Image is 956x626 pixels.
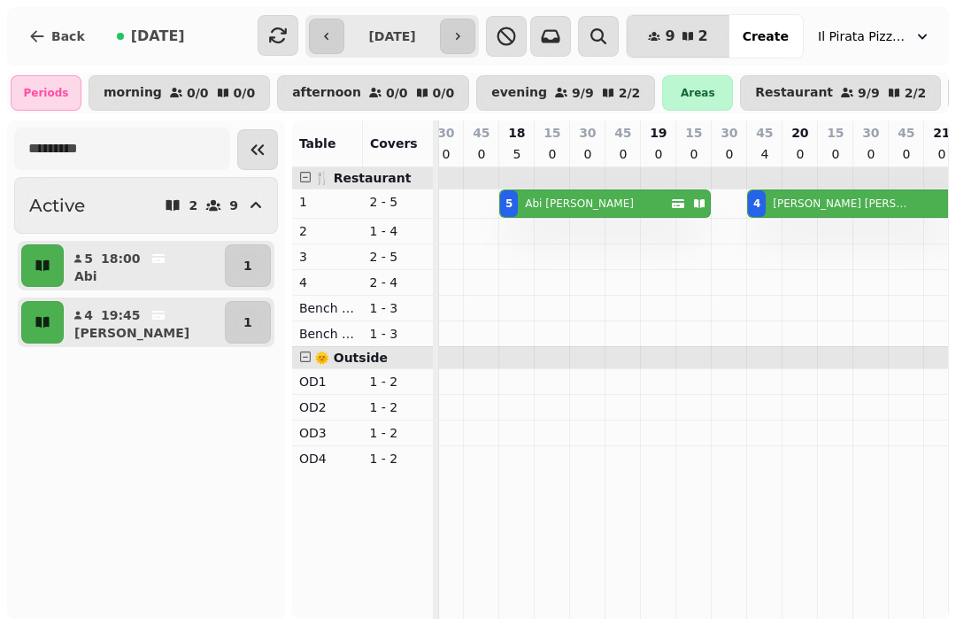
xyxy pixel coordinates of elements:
p: Bench Right [299,325,356,343]
p: 2 / 2 [905,87,927,99]
p: 2 [299,222,356,240]
p: 2 - 5 [369,248,426,266]
p: 0 [439,145,453,163]
p: evening [491,86,547,100]
p: 30 [437,124,454,142]
p: 2 - 5 [369,193,426,211]
p: 30 [579,124,596,142]
button: 1 [225,301,271,344]
p: morning [104,86,162,100]
div: Areas [662,75,733,111]
p: 0 / 0 [433,87,455,99]
p: 5 [510,145,524,163]
p: 1 - 2 [369,450,426,468]
p: 19 [650,124,667,142]
p: 1 - 3 [369,299,426,317]
p: 20 [791,124,808,142]
p: 18:00 [101,250,141,267]
div: 5 [505,197,513,211]
p: 1 - 2 [369,373,426,390]
p: 9 / 9 [572,87,594,99]
p: 5 [83,250,94,267]
p: 45 [898,124,914,142]
p: 0 [616,145,630,163]
p: OD2 [299,398,356,416]
p: OD3 [299,424,356,442]
p: 1 - 2 [369,424,426,442]
p: 4 [83,306,94,324]
button: morning0/00/0 [89,75,270,111]
button: Il Pirata Pizzata [807,20,942,52]
p: 30 [721,124,737,142]
span: Create [743,30,789,43]
p: Abi [PERSON_NAME] [525,197,634,211]
p: 2 / 2 [619,87,641,99]
span: 9 [665,29,675,43]
p: 0 [864,145,878,163]
p: 4 [299,274,356,291]
p: 1 - 3 [369,325,426,343]
p: [PERSON_NAME] [74,324,189,342]
p: 0 / 0 [187,87,209,99]
p: Abi [74,267,97,285]
h2: Active [29,193,85,218]
p: 4 [758,145,772,163]
span: [DATE] [131,29,185,43]
button: afternoon0/00/0 [277,75,469,111]
p: 2 [189,199,197,212]
p: 9 / 9 [858,87,880,99]
p: 15 [685,124,702,142]
button: Restaurant9/92/2 [740,75,941,111]
button: [DATE] [103,15,199,58]
span: Covers [370,136,418,151]
span: Back [51,30,85,43]
button: Create [729,15,803,58]
span: Il Pirata Pizzata [818,27,906,45]
button: Active29 [14,177,278,234]
p: 45 [614,124,631,142]
p: 0 / 0 [386,87,408,99]
p: 1 [243,313,252,331]
p: 1 - 2 [369,398,426,416]
p: Restaurant [755,86,833,100]
button: 518:00Abi [67,244,221,287]
p: 0 / 0 [234,87,256,99]
p: afternoon [292,86,361,100]
p: 1 [243,257,252,274]
button: Collapse sidebar [237,129,278,170]
p: OD4 [299,450,356,468]
button: evening9/92/2 [476,75,655,111]
span: 🍴 Restaurant [314,171,412,185]
span: 2 [698,29,708,43]
p: 30 [862,124,879,142]
p: 0 [581,145,595,163]
p: [PERSON_NAME] [PERSON_NAME] [773,197,909,211]
button: 92 [627,15,729,58]
p: 45 [473,124,490,142]
p: 15 [827,124,844,142]
p: 3 [299,248,356,266]
p: 0 [722,145,736,163]
p: 0 [545,145,559,163]
p: 0 [687,145,701,163]
p: 45 [756,124,773,142]
p: 9 [229,199,238,212]
p: 0 [829,145,843,163]
span: 🌞 Outside [314,351,388,365]
span: Table [299,136,336,151]
div: Periods [11,75,81,111]
p: 2 - 4 [369,274,426,291]
p: 0 [651,145,666,163]
p: OD1 [299,373,356,390]
p: Bench Left [299,299,356,317]
p: 0 [899,145,914,163]
p: 1 - 4 [369,222,426,240]
div: 4 [753,197,760,211]
button: Back [14,15,99,58]
button: 1 [225,244,271,287]
p: 15 [544,124,560,142]
p: 0 [474,145,489,163]
p: 21 [933,124,950,142]
p: 18 [508,124,525,142]
p: 0 [793,145,807,163]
